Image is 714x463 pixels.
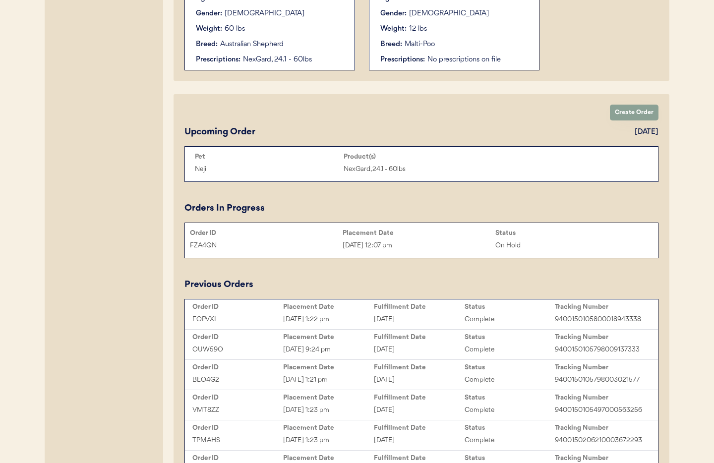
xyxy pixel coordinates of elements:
div: Gender: [196,8,222,19]
div: TPMAHS [192,435,283,446]
div: [DATE] [374,314,465,325]
div: Placement Date [283,333,374,341]
div: Fulfillment Date [374,454,465,462]
div: Neji [195,164,344,175]
div: Previous Orders [184,278,253,291]
div: 9400150105798009137333 [555,344,646,355]
div: Placement Date [283,363,374,371]
div: [DATE] 1:22 pm [283,314,374,325]
div: [DATE] [374,344,465,355]
div: Fulfillment Date [374,424,465,432]
div: Prescriptions: [380,55,425,65]
div: NexGard, 24.1 - 60lbs [344,164,492,175]
div: Placement Date [343,229,495,237]
div: Order ID [192,333,283,341]
button: Create Order [610,105,658,120]
div: Tracking Number [555,363,646,371]
div: 9400150206210003672293 [555,435,646,446]
div: Complete [465,374,555,386]
div: [DATE] [374,435,465,446]
div: [DATE] [374,374,465,386]
div: Order ID [192,363,283,371]
div: Orders In Progress [184,202,265,215]
div: Fulfillment Date [374,333,465,341]
div: [DATE] 1:21 pm [283,374,374,386]
div: [DATE] 9:24 pm [283,344,374,355]
div: Status [465,333,555,341]
div: Pet [195,153,344,161]
div: BEO4G2 [192,374,283,386]
div: Breed: [196,39,218,50]
div: Order ID [190,229,343,237]
div: [DATE] [635,127,658,137]
div: FOPVXI [192,314,283,325]
div: 12 lbs [409,24,427,34]
div: [DATE] 1:23 pm [283,435,374,446]
div: 9400150105497000563256 [555,405,646,416]
div: [DEMOGRAPHIC_DATA] [225,8,304,19]
div: Status [465,394,555,402]
div: Prescriptions: [196,55,240,65]
div: Placement Date [283,424,374,432]
div: Order ID [192,303,283,311]
div: [DATE] [374,405,465,416]
div: On Hold [495,240,648,251]
div: Status [465,363,555,371]
div: Tracking Number [555,394,646,402]
div: VMT8ZZ [192,405,283,416]
div: Status [465,424,555,432]
div: 9400150105798003021577 [555,374,646,386]
div: FZA4QN [190,240,343,251]
div: 9400150105800018943338 [555,314,646,325]
div: Order ID [192,424,283,432]
div: Upcoming Order [184,125,255,139]
div: OUW59O [192,344,283,355]
div: Weight: [196,24,222,34]
div: Breed: [380,39,402,50]
div: Status [495,229,648,237]
div: Placement Date [283,303,374,311]
div: Complete [465,314,555,325]
div: No prescriptions on file [427,55,529,65]
div: Product(s) [344,153,492,161]
div: Weight: [380,24,407,34]
div: [DEMOGRAPHIC_DATA] [409,8,489,19]
div: Status [465,303,555,311]
div: Tracking Number [555,454,646,462]
div: Order ID [192,454,283,462]
div: Tracking Number [555,303,646,311]
div: Gender: [380,8,407,19]
div: Order ID [192,394,283,402]
div: Australian Shepherd [220,39,284,50]
div: Complete [465,405,555,416]
div: Fulfillment Date [374,363,465,371]
div: Placement Date [283,394,374,402]
div: Tracking Number [555,333,646,341]
div: NexGard, 24.1 - 60lbs [243,55,345,65]
div: Placement Date [283,454,374,462]
div: 60 lbs [225,24,245,34]
div: Status [465,454,555,462]
div: Complete [465,344,555,355]
div: [DATE] 12:07 pm [343,240,495,251]
div: Malti-Poo [405,39,435,50]
div: Fulfillment Date [374,303,465,311]
div: Complete [465,435,555,446]
div: Tracking Number [555,424,646,432]
div: [DATE] 1:23 pm [283,405,374,416]
div: Fulfillment Date [374,394,465,402]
